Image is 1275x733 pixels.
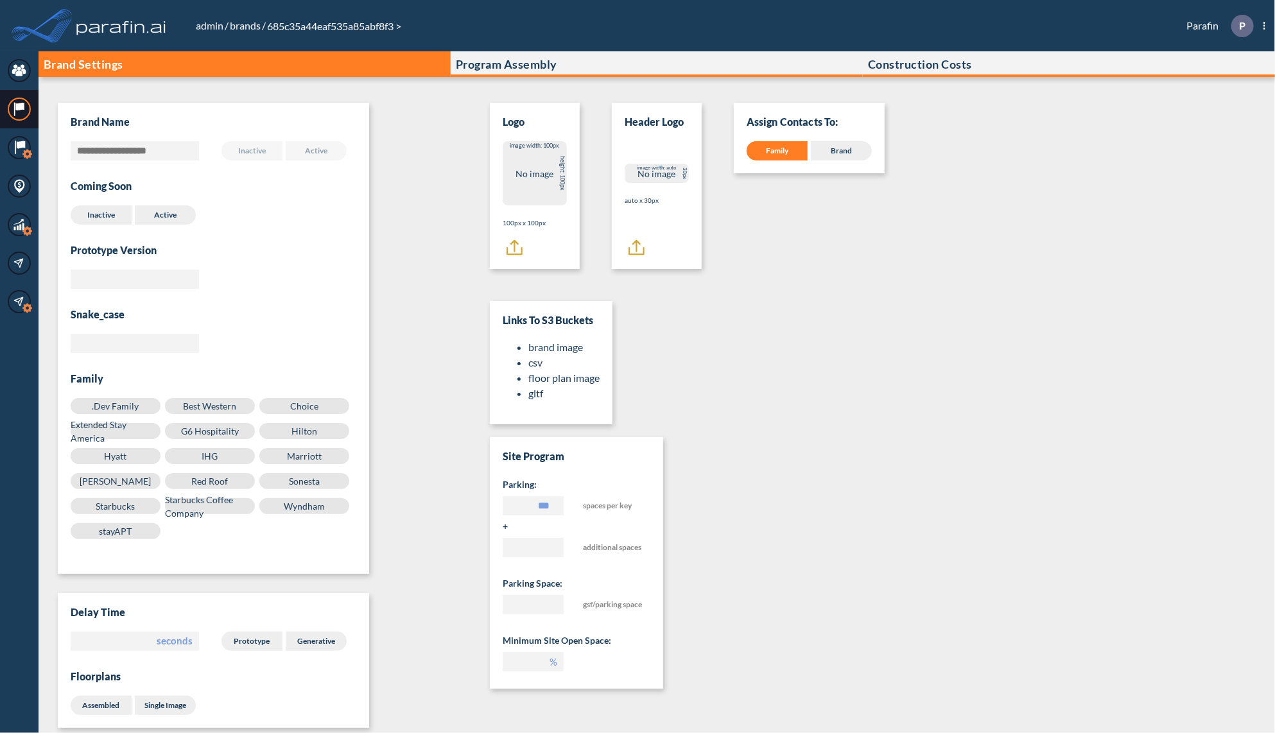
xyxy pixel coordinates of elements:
[71,205,132,225] label: Inactive
[259,398,349,414] label: Choice
[528,372,600,384] a: floor plan image
[583,595,644,619] span: gsf/parking space
[456,58,557,71] p: Program Assembly
[165,423,255,439] label: G6 Hospitality
[503,577,650,590] h5: Parking space:
[165,498,255,514] label: Starbucks Coffee Company
[71,523,160,539] label: stayAPT
[286,632,347,651] label: Generative
[503,478,650,491] h5: Parking:
[135,696,196,715] label: Single Image
[71,180,132,193] h3: Coming Soon
[747,141,808,160] div: Family
[583,496,644,520] span: spaces per key
[583,538,644,562] span: additional spaces
[229,18,266,33] li: /
[811,141,872,160] div: Brand
[1167,15,1265,37] div: Parafin
[165,448,255,464] label: IHG
[44,58,123,71] p: Brand Settings
[863,51,1275,77] button: Construction Costs
[503,314,600,327] h3: Links to S3 Buckets
[195,18,229,33] li: /
[503,218,567,228] p: 100px x 100px
[259,473,349,489] label: Sonesta
[71,116,130,128] h3: Brand Name
[74,13,169,39] img: logo
[71,696,132,715] label: Assembled
[747,116,872,128] p: Assign Contacts To:
[503,141,567,205] div: No image
[165,473,255,489] label: Red Roof
[71,423,160,439] label: Extended Stay America
[135,205,196,225] label: Active
[165,398,255,414] label: Best Western
[71,398,160,414] label: .Dev Family
[39,51,451,77] button: Brand Settings
[195,19,225,31] a: admin
[528,356,542,368] a: csv
[71,473,160,489] label: [PERSON_NAME]
[550,655,557,668] label: %
[229,19,262,31] a: brands
[71,670,356,683] h3: Floorplans
[868,58,972,71] p: Construction Costs
[503,450,650,463] h3: Site Program
[451,51,863,77] button: Program Assembly
[528,341,583,353] a: brand image
[528,387,543,399] a: gltf
[259,423,349,439] label: Hilton
[71,448,160,464] label: Hyatt
[503,634,650,647] h5: Minimum Site Open Space:
[71,606,356,619] h3: Delay time
[71,498,160,514] label: Starbucks
[259,498,349,514] label: Wyndham
[503,116,525,128] h3: Logo
[503,520,650,533] h5: +
[71,308,356,321] h3: snake_case
[266,20,403,32] span: 685c35a44eaf535a85abf8f3 >
[625,164,689,183] div: No image
[286,141,347,160] label: Active
[259,448,349,464] label: Marriott
[625,116,684,128] h3: Header Logo
[221,141,282,160] label: Inactive
[221,632,282,651] label: Prototype
[71,244,356,257] h3: Prototype Version
[1239,20,1245,31] p: P
[71,372,356,385] h3: Family
[625,196,689,205] p: auto x 30px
